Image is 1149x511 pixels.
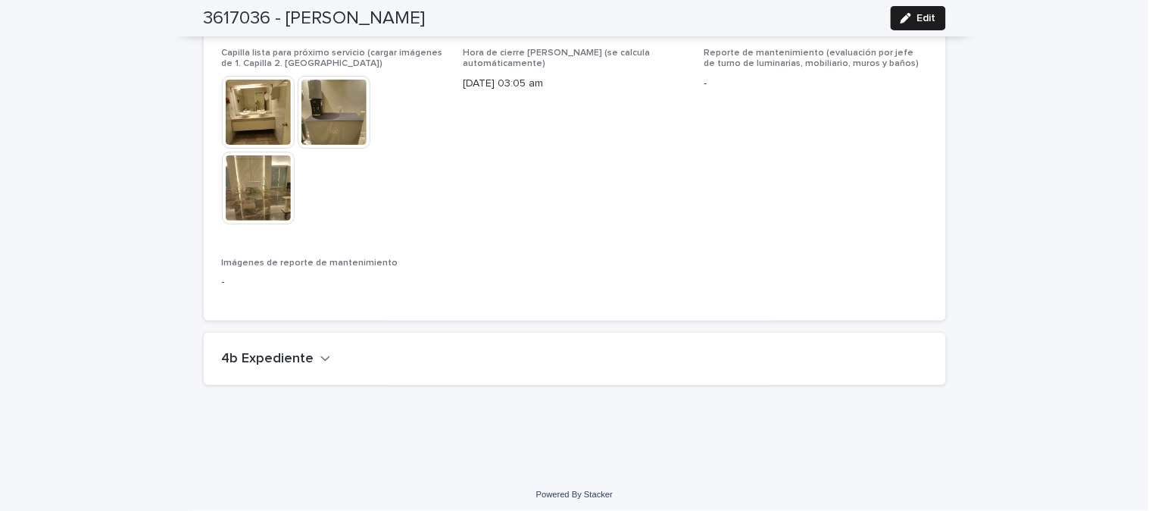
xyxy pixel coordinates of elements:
[917,13,936,24] span: Edit
[704,49,920,68] span: Reporte de mantenimiento (evaluación por jefe de turno de luminarias, mobiliario, muros y baños)
[704,76,928,92] p: -
[222,259,398,268] span: Imágenes de reporte de mantenimiento
[222,351,331,368] button: 4b Expediente
[463,49,650,68] span: Hora de cierre [PERSON_NAME] (se calcula automáticamente)
[536,490,613,499] a: Powered By Stacker
[204,8,426,30] h2: 3617036 - [PERSON_NAME]
[222,351,314,368] h2: 4b Expediente
[891,6,946,30] button: Edit
[463,76,686,92] p: [DATE] 03:05 am
[222,274,445,290] p: -
[222,49,443,68] span: Capilla lista para próximo servicio (cargar imágenes de 1. Capilla 2. [GEOGRAPHIC_DATA])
